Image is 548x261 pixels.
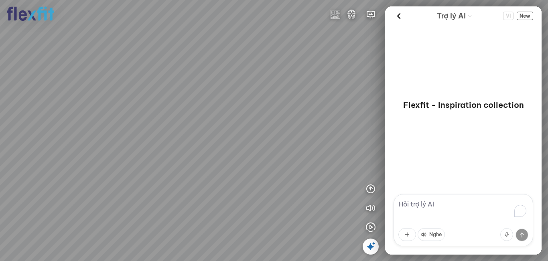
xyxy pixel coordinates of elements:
img: Hiện đại [331,10,340,19]
img: logo [347,10,356,19]
span: New [517,12,533,20]
button: Change language [503,12,513,20]
img: logo [6,6,55,21]
p: Flexfit - Inspiration collection [403,99,524,111]
span: Trợ lý AI [437,10,466,22]
button: Nghe [418,228,445,241]
div: AI Guide options [437,10,472,22]
span: VI [503,12,513,20]
button: New Chat [517,12,533,20]
textarea: To enrich screen reader interactions, please activate Accessibility in Grammarly extension settings [394,194,533,246]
